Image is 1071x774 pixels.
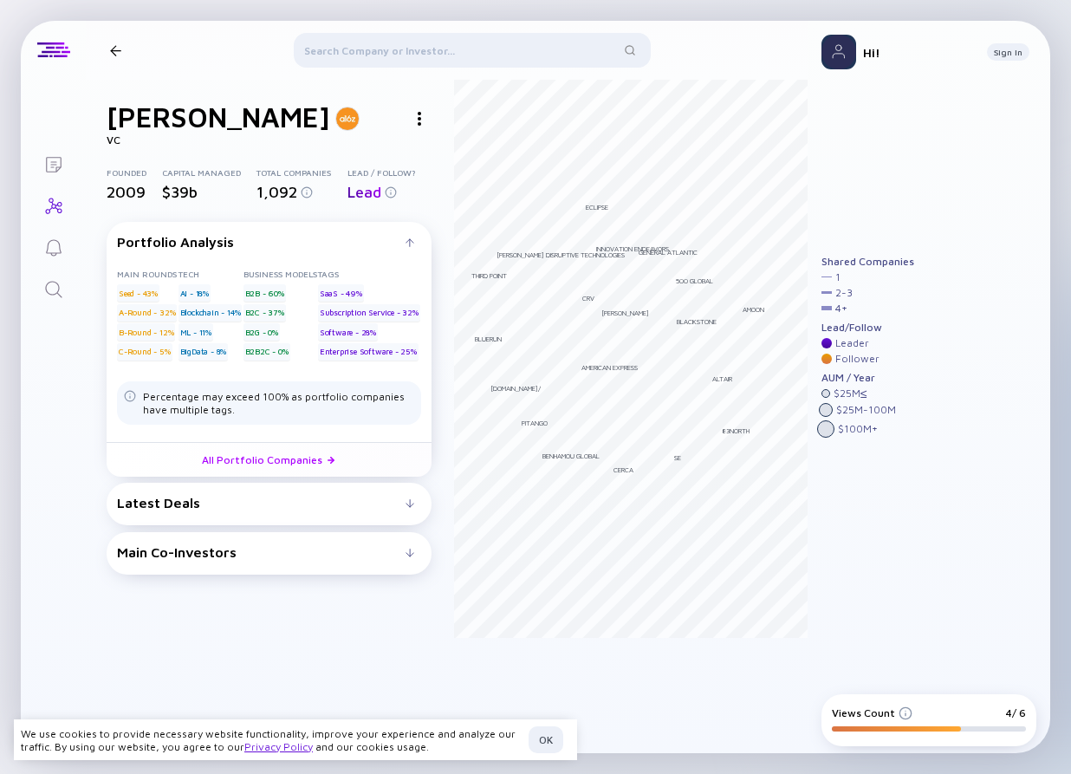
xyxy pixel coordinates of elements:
[107,101,330,133] h1: [PERSON_NAME]
[318,284,364,302] div: SaaS - 49%
[835,271,841,283] div: 1
[596,244,669,253] div: Innovation Endeavors
[21,184,86,225] a: Investor Map
[835,287,853,299] div: 2 - 3
[418,112,421,126] img: Investor Actions
[1005,706,1026,719] div: 4/ 6
[107,167,162,178] div: Founded
[835,302,847,315] div: 4 +
[301,186,313,198] img: Info for Total Companies
[836,404,896,416] div: $ 25M - 100M
[542,452,600,460] div: Benhamou Global
[256,167,347,178] div: Total Companies
[21,267,86,309] a: Search
[722,426,750,435] div: 83North
[860,387,867,400] div: ≤
[178,343,229,361] div: BigData - 8%
[838,423,878,435] div: $ 100M +
[117,284,159,302] div: Seed - 43%
[107,442,432,477] a: All Portfolio Companies
[124,390,136,402] img: Tags Dislacimer info icon
[835,337,869,349] div: Leader
[318,304,420,322] div: Subscription Service - 32%
[347,167,432,178] div: Lead / Follow?
[743,305,764,314] div: aMoon
[178,323,213,341] div: ML - 11%
[601,309,649,317] div: [PERSON_NAME]
[21,225,86,267] a: Reminders
[117,234,406,250] div: Portfolio Analysis
[347,183,381,201] span: Lead
[107,133,432,146] div: VC
[834,387,867,400] div: $ 25M
[677,317,717,326] div: Blackstone
[256,183,297,201] span: 1,092
[162,183,256,201] div: $39b
[490,384,541,393] div: [DOMAIN_NAME]/
[318,343,419,361] div: Enterprise Software - 25%
[581,363,638,372] div: American Express
[832,706,912,719] div: Views Count
[318,323,378,341] div: Software - 28%
[162,167,256,178] div: Capital Managed
[987,43,1029,61] button: Sign In
[582,294,594,302] div: CRV
[117,269,178,279] div: Main rounds
[586,203,608,211] div: Eclipse
[117,544,406,560] div: Main Co-Investors
[243,343,290,361] div: B2B2C - 0%
[639,248,698,257] div: General Atlantic
[117,495,406,511] div: Latest Deals
[107,183,162,201] div: 2009
[243,269,318,279] div: Business Models
[178,284,211,302] div: AI - 18%
[117,343,172,361] div: C-Round - 5%
[613,465,633,474] div: Cerca
[385,186,397,198] img: Info for Lead / Follow?
[475,335,502,343] div: BlueRun
[243,323,280,341] div: B2G - 0%
[471,271,507,280] div: Third Point
[244,740,313,753] a: Privacy Policy
[835,353,880,365] div: Follower
[529,726,563,753] button: OK
[21,142,86,184] a: Lists
[674,453,681,462] div: SE
[117,304,177,322] div: A-Round - 32%
[243,284,286,302] div: B2B - 60%
[178,269,243,279] div: Tech
[821,322,914,334] div: Lead/Follow
[318,269,421,279] div: Tags
[821,372,914,384] div: AUM / Year
[497,250,625,259] div: [PERSON_NAME] Disruptive Technologies
[21,727,522,753] div: We use cookies to provide necessary website functionality, improve your experience and analyze ou...
[117,323,175,341] div: B-Round - 12%
[821,35,856,69] img: Profile Picture
[522,419,548,427] div: Pitango
[863,45,973,60] div: Hi!
[712,374,732,383] div: AltaIR
[243,304,286,322] div: B2C - 37%
[178,304,243,322] div: Blockchain - 14%
[676,276,713,285] div: 500 Global
[143,390,414,416] div: Percentage may exceed 100% as portfolio companies have multiple tags.
[821,256,914,268] div: Shared Companies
